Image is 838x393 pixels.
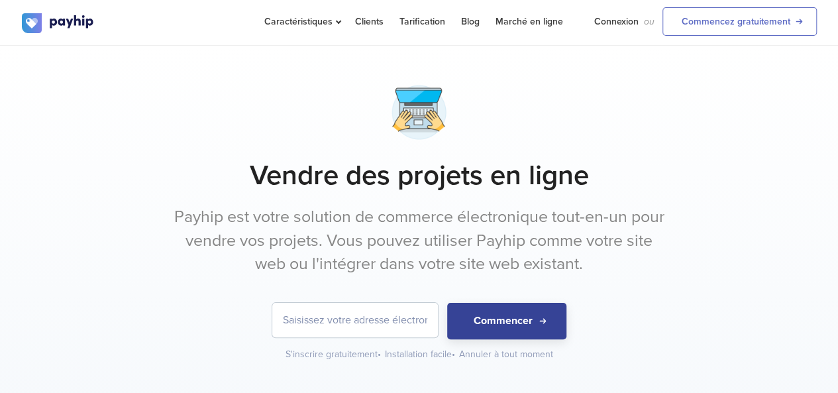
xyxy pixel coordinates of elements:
span: Caractéristiques [264,16,339,27]
button: Commencer [447,303,566,339]
input: Saisissez votre adresse électronique [272,303,438,337]
h1: Vendre des projets en ligne [22,159,817,192]
div: S'inscrire gratuitement [286,348,382,361]
div: Installation facile [385,348,456,361]
div: Annuler à tout moment [459,348,553,361]
img: logo.svg [22,13,95,33]
span: • [378,349,381,360]
a: Commencez gratuitement [662,7,817,36]
img: macbook-typing-2-hej2fsgvy3lux6ii1y2exr.png [386,79,452,146]
p: Payhip est votre solution de commerce électronique tout-en-un pour vendre vos projets. Vous pouve... [171,205,668,276]
span: • [452,349,455,360]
